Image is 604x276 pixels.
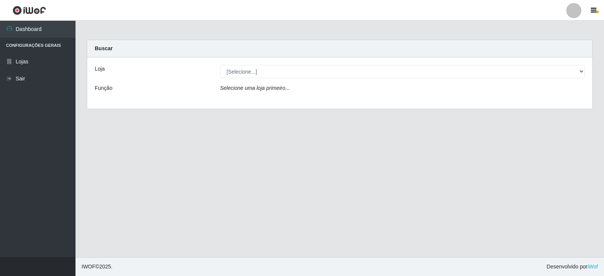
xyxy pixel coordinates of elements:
[12,6,46,15] img: CoreUI Logo
[95,45,112,51] strong: Buscar
[547,263,598,271] span: Desenvolvido por
[95,84,112,92] label: Função
[220,85,290,91] i: Selecione uma loja primeiro...
[82,263,112,271] span: © 2025 .
[587,264,598,270] a: iWof
[95,65,105,73] label: Loja
[82,264,96,270] span: IWOF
